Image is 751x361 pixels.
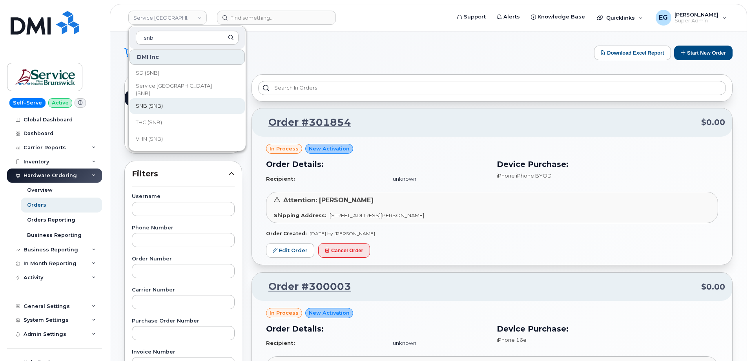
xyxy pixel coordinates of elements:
label: Carrier Number [132,288,235,293]
a: All Orders131 [125,75,242,90]
span: SNB (SNB) [136,102,163,110]
button: Start New Order [674,46,733,60]
span: SD (SNB) [136,69,159,77]
h3: Device Purchase: [497,158,718,170]
label: Order Number [132,257,235,262]
span: Service [GEOGRAPHIC_DATA] (SNB) [136,82,226,97]
span: VHN (SNB) [136,135,163,143]
span: in process [270,309,299,317]
span: New Activation [309,145,350,152]
span: New Activation [309,309,350,317]
a: Closed Orders1 [125,122,242,137]
strong: Order Created: [266,231,306,236]
strong: Shipping Address: [274,212,326,218]
strong: Recipient: [266,340,295,346]
a: VHN (SNB) [129,131,245,147]
div: DMI Inc [129,49,245,65]
a: SNB (SNB) [129,98,245,114]
span: THC (SNB) [136,119,162,126]
label: Username [132,194,235,199]
h3: Order Details: [266,323,487,335]
span: [DATE] by [PERSON_NAME] [310,231,375,236]
input: Search [136,31,239,45]
button: Cancel Order [318,243,370,258]
td: unknown [386,336,487,350]
span: iPhone 16e [497,337,527,343]
span: $0.00 [701,117,725,128]
label: Phone Number [132,225,235,231]
a: SD (SNB) [129,65,245,81]
span: iPhone iPhone BYOD [497,172,552,179]
span: $0.00 [701,281,725,293]
button: Download Excel Report [594,46,671,60]
a: Order #300003 [259,280,351,294]
span: Attention: [PERSON_NAME] [283,196,374,204]
a: Cancelled Orders127 [125,137,242,153]
label: Invoice Number [132,350,235,355]
span: [STREET_ADDRESS][PERSON_NAME] [330,212,424,218]
strong: Recipient: [266,176,295,182]
a: Edit Order [266,243,314,258]
a: Open Orders3 [125,90,242,106]
h3: Order Details: [266,158,487,170]
a: Service [GEOGRAPHIC_DATA] (SNB) [129,82,245,97]
a: THC (SNB) [129,115,245,130]
a: Processed Orders0 [125,106,242,122]
span: in process [270,145,299,152]
input: Search in orders [258,81,726,95]
label: Purchase Order Number [132,319,235,324]
a: Order #301854 [259,115,351,130]
span: Filters [132,168,228,180]
td: unknown [386,172,487,186]
h3: Device Purchase: [497,323,718,335]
